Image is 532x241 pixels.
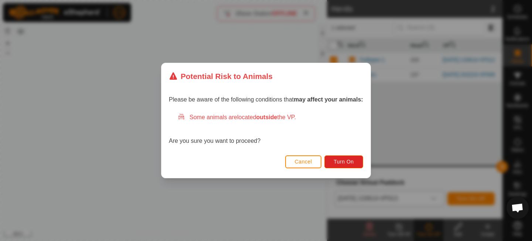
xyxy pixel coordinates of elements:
[507,197,529,219] div: Open chat
[294,96,363,103] strong: may affect your animals:
[237,114,296,120] span: located the VP.
[295,159,312,165] span: Cancel
[169,113,363,145] div: Are you sure you want to proceed?
[178,113,363,122] div: Some animals are
[325,155,363,168] button: Turn On
[169,70,273,82] div: Potential Risk to Animals
[285,155,322,168] button: Cancel
[256,114,277,120] strong: outside
[169,96,363,103] span: Please be aware of the following conditions that
[334,159,354,165] span: Turn On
